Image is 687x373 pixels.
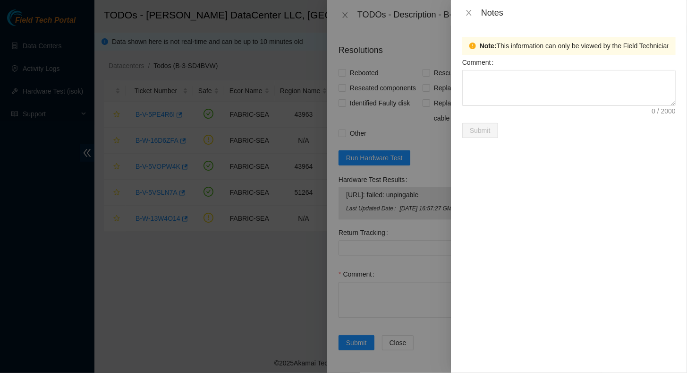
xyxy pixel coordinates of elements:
span: exclamation-circle [469,43,476,49]
textarea: Comment [462,70,676,106]
label: Comment [462,55,498,70]
strong: Note: [480,41,497,51]
span: close [465,9,473,17]
button: Close [462,9,475,17]
div: Notes [481,8,676,18]
button: Submit [462,123,498,138]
